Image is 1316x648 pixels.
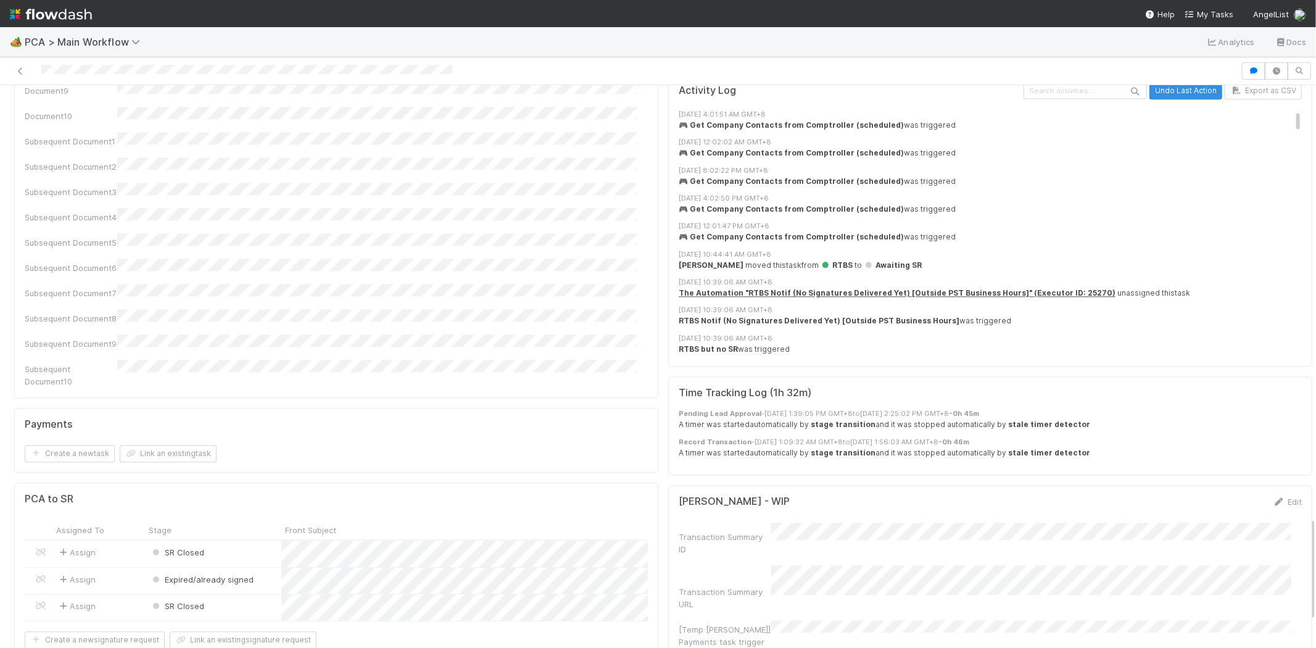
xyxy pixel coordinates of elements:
div: [DATE] 4:01:51 AM GMT+8 [679,109,1312,120]
div: [DATE] 10:44:41 AM GMT+8 [679,249,1312,260]
div: [DATE] 10:39:06 AM GMT+8 [679,277,1312,288]
div: Help [1145,8,1175,20]
div: Subsequent Document2 [25,160,117,173]
div: moved this task from to [679,260,1312,271]
div: Subsequent Document10 [25,363,117,388]
strong: 🎮 Get Company Contacts from Comptroller (scheduled) [679,120,904,130]
div: Document9 [25,85,117,97]
div: SR Closed [150,546,204,559]
strong: Pending Lead Approval [679,409,761,418]
div: was triggered [679,147,1312,159]
div: Subsequent Document6 [25,262,117,274]
span: RTBS [821,260,853,270]
span: Assign [57,546,96,559]
strong: [PERSON_NAME] [679,260,743,270]
strong: stage transition [811,420,875,429]
div: Transaction Summary URL [679,586,771,610]
strong: stale timer detector [1008,420,1090,429]
div: was triggered [679,231,1312,243]
div: was triggered [679,176,1312,187]
span: SR Closed [150,601,204,611]
strong: stale timer detector [1008,448,1090,457]
div: Expired/already signed [150,573,254,586]
div: Subsequent Document4 [25,211,117,223]
span: My Tasks [1185,9,1233,19]
h5: [PERSON_NAME] - WIP [679,496,790,508]
div: [DATE] 4:02:50 PM GMT+8 [679,193,1312,204]
div: Subsequent Document1 [25,135,117,147]
div: Subsequent Document8 [25,312,117,325]
a: My Tasks [1185,8,1233,20]
div: Subsequent Document9 [25,338,117,350]
button: Create a newtask [25,445,115,462]
div: - [DATE] 1:39:05 PM GMT+8 to [DATE] 2:25:02 PM GMT+8 [679,409,1312,419]
strong: RTBS but no SR [679,344,738,354]
strong: 🎮 Get Company Contacts from Comptroller (scheduled) [679,204,904,214]
div: was triggered [679,315,1312,326]
span: Front Subject [285,524,336,536]
span: Assign [57,600,96,612]
span: AngelList [1253,9,1289,19]
a: Analytics [1206,35,1255,49]
span: Stage [149,524,172,536]
h5: Time Tracking Log ( 1h 32m ) [679,387,811,399]
strong: stage transition [811,448,875,457]
div: [DATE] 10:39:06 AM GMT+8 [679,305,1312,315]
strong: - 0h 45m [949,409,979,418]
a: The Automation "RTBS Notif (No Signatures Delivered Yet) [Outside PST Business Hours]" (Executor ... [679,288,1115,297]
h5: Activity Log [679,85,1021,97]
div: Document10 [25,110,117,122]
div: unassigned this task [679,288,1312,299]
div: A timer was started automatically by and it was stopped automatically by [679,419,1312,430]
strong: - 0h 46m [938,438,969,446]
a: Edit [1273,497,1302,507]
div: SR Closed [150,600,204,612]
div: [DATE] 12:01:47 PM GMT+8 [679,221,1312,231]
span: Expired/already signed [150,575,254,584]
strong: Record Transaction [679,438,751,446]
div: Transaction Summary ID [679,531,771,555]
div: A timer was started automatically by and it was stopped automatically by [679,447,1312,459]
img: logo-inverted-e16ddd16eac7371096b0.svg [10,4,92,25]
strong: RTBS Notif (No Signatures Delivered Yet) [Outside PST Business Hours] [679,316,959,325]
img: avatar_5106bb14-94e9-4897-80de-6ae81081f36d.png [1294,9,1306,21]
h5: Payments [25,418,73,431]
strong: 🎮 Get Company Contacts from Comptroller (scheduled) [679,148,904,157]
strong: 🎮 Get Company Contacts from Comptroller (scheduled) [679,177,904,186]
input: Search activities... [1024,82,1147,99]
button: Export as CSV [1225,82,1302,99]
div: was triggered [679,120,1312,131]
div: [DATE] 10:39:06 AM GMT+8 [679,333,1312,344]
span: Awaiting SR [864,260,922,270]
span: PCA > Main Workflow [25,36,146,48]
div: Subsequent Document3 [25,186,117,198]
div: [DATE] 8:02:22 PM GMT+8 [679,165,1312,176]
span: SR Closed [150,547,204,557]
div: was triggered [679,344,1312,355]
button: Undo Last Action [1149,82,1222,99]
div: was triggered [679,204,1312,215]
span: 🏕️ [10,36,22,47]
div: Subsequent Document7 [25,287,117,299]
button: Link an existingtask [120,445,217,462]
span: Assign [57,573,96,586]
div: [Temp [PERSON_NAME]] Payments task trigger [679,623,771,648]
h5: PCA to SR [25,493,73,505]
div: Subsequent Document5 [25,236,117,249]
div: - [DATE] 1:09:32 AM GMT+8 to [DATE] 1:56:03 AM GMT+8 [679,437,1312,447]
span: Assigned To [56,524,104,536]
a: Docs [1275,35,1306,49]
div: [DATE] 12:02:02 AM GMT+8 [679,137,1312,147]
strong: 🎮 Get Company Contacts from Comptroller (scheduled) [679,232,904,241]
